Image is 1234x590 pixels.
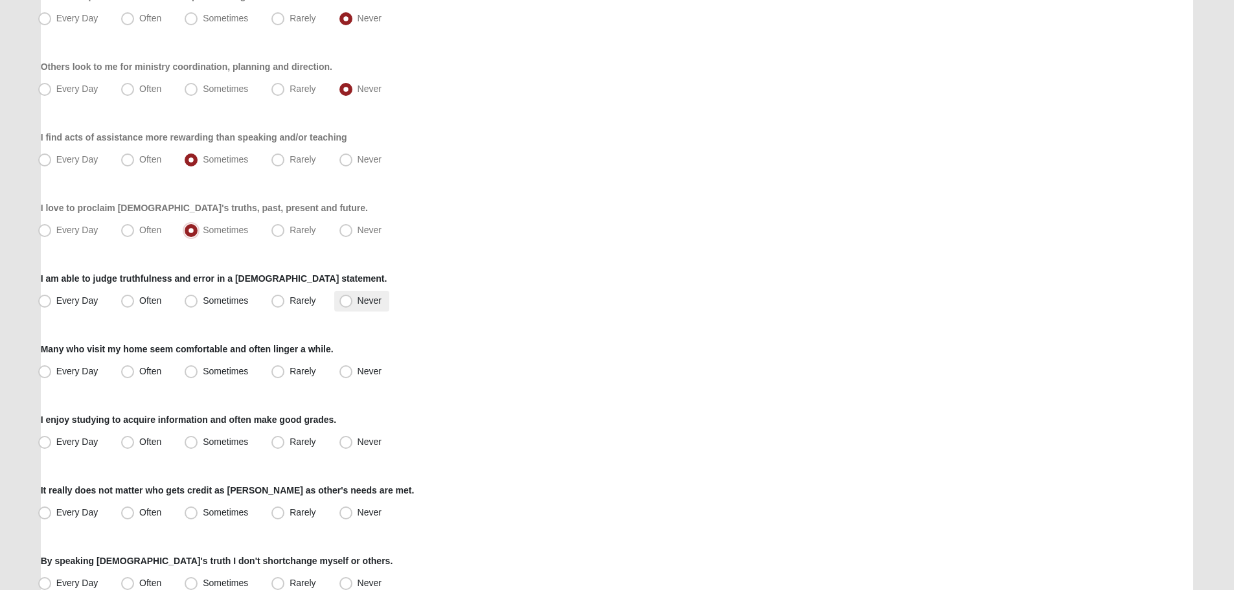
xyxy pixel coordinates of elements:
span: Often [139,295,161,306]
span: Sometimes [203,507,248,517]
label: I love to proclaim [DEMOGRAPHIC_DATA]'s truths, past, present and future. [41,201,368,214]
span: Sometimes [203,225,248,235]
span: Never [358,295,382,306]
label: Others look to me for ministry coordination, planning and direction. [41,60,332,73]
span: Often [139,437,161,447]
span: Often [139,84,161,94]
span: Every Day [56,154,98,165]
span: Sometimes [203,295,248,306]
span: Rarely [290,295,315,306]
label: It really does not matter who gets credit as [PERSON_NAME] as other's needs are met. [41,484,415,497]
span: Rarely [290,225,315,235]
span: Often [139,507,161,517]
span: Sometimes [203,366,248,376]
span: Never [358,225,382,235]
span: Sometimes [203,13,248,23]
span: Often [139,366,161,376]
span: Every Day [56,225,98,235]
span: Rarely [290,507,315,517]
span: Often [139,154,161,165]
label: I find acts of assistance more rewarding than speaking and/or teaching [41,131,347,144]
span: Every Day [56,437,98,447]
label: By speaking [DEMOGRAPHIC_DATA]'s truth I don't shortchange myself or others. [41,554,393,567]
label: I am able to judge truthfulness and error in a [DEMOGRAPHIC_DATA] statement. [41,272,387,285]
span: Sometimes [203,154,248,165]
label: Many who visit my home seem comfortable and often linger a while. [41,343,334,356]
span: Never [358,154,382,165]
span: Sometimes [203,84,248,94]
span: Rarely [290,13,315,23]
span: Never [358,507,382,517]
span: Rarely [290,154,315,165]
span: Rarely [290,366,315,376]
span: Every Day [56,507,98,517]
span: Every Day [56,295,98,306]
span: Rarely [290,437,315,447]
span: Often [139,225,161,235]
span: Every Day [56,366,98,376]
span: Every Day [56,84,98,94]
span: Never [358,366,382,376]
span: Rarely [290,84,315,94]
span: Often [139,13,161,23]
span: Never [358,437,382,447]
span: Never [358,84,382,94]
label: I enjoy studying to acquire information and often make good grades. [41,413,337,426]
span: Never [358,13,382,23]
span: Sometimes [203,437,248,447]
span: Every Day [56,13,98,23]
